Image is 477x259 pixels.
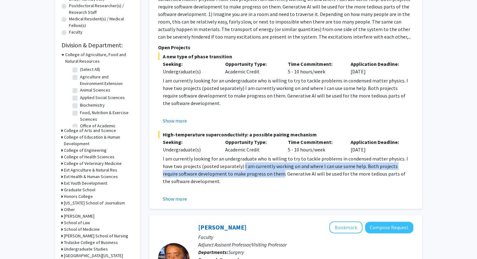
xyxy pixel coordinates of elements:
div: Undergraduate(s) [163,146,216,153]
h3: College of Agriculture, Food and Natural Resources [65,51,134,65]
div: 5 - 10 hours/week [283,138,346,153]
button: Show more [163,117,187,124]
h3: Honors College [64,193,93,200]
p: Application Deadline: [351,60,404,68]
h3: [PERSON_NAME] School of Nursing [64,233,128,239]
label: Food, Nutrition & Exercise Sciences [80,109,132,123]
a: [PERSON_NAME] [198,223,246,231]
h3: School of Law [64,219,90,226]
p: Adjunct Assisant Professor/Visiting Professor [198,241,413,248]
button: Show more [163,195,187,203]
h3: [GEOGRAPHIC_DATA][US_STATE] [64,252,123,259]
h3: College of Arts and Science [64,127,116,134]
label: Postdoctoral Researcher(s) / Research Staff [69,3,134,16]
p: Open Projects [158,44,413,51]
span: Surgery [228,249,244,255]
div: [DATE] [346,60,409,75]
iframe: Chat [5,231,27,254]
div: [DATE] [346,138,409,153]
p: Seeking: [163,138,216,146]
label: Animal Sciences [80,87,110,93]
div: 5 - 10 hours/week [283,60,346,75]
h3: Ext Health & Human Sciences [64,173,118,180]
p: Time Commitment: [288,138,341,146]
h3: Other [64,206,75,213]
button: Compose Request to Yujiang Fang [365,222,413,233]
span: High-temperature superconductivity: a possible pairing mechanism [158,131,413,138]
p: Faculty [198,233,413,241]
p: Seeking: [163,60,216,68]
h3: College of Education & Human Development [64,134,134,147]
h3: Ext Agriculture & Natural Res [64,167,117,173]
div: Academic Credit [220,60,283,75]
label: Agriculture and Environment Extension [80,74,132,87]
label: Applied Social Sciences [80,94,125,101]
h3: [US_STATE] School of Journalism [64,200,125,206]
label: Biochemistry [80,102,105,108]
p: I am currently looking for an undergraduate who is willing to try to tackle problems in condensed... [163,77,413,107]
p: Opportunity Type: [225,60,278,68]
label: Medical Resident(s) / Medical Fellow(s) [69,16,134,29]
label: Faculty [69,29,82,35]
div: Academic Credit [220,138,283,153]
h3: Ext Youth Development [64,180,107,187]
b: Departments: [198,249,228,255]
span: A new type of phase transition [158,53,413,60]
div: Undergraduate(s) [163,68,216,75]
p: I am currently looking for an undergraduate who is willing to try to tackle problems in condensed... [163,155,413,185]
h3: Undergraduate Studies [64,246,108,252]
h3: [PERSON_NAME] [64,213,94,219]
h3: Trulaske College of Business [64,239,118,246]
h3: College of Engineering [64,147,107,154]
label: (Select All) [80,66,100,73]
h3: College of Veterinary Medicine [64,160,122,167]
h3: College of Health Sciences [64,154,114,160]
p: Application Deadline: [351,138,404,146]
h3: Graduate School [64,187,95,193]
h3: School of Medicine [64,226,100,233]
label: Office of Academic Programs [80,123,132,136]
h2: Division & Department: [61,41,134,49]
p: Time Commitment: [288,60,341,68]
p: Opportunity Type: [225,138,278,146]
button: Add Yujiang Fang to Bookmarks [329,221,363,233]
